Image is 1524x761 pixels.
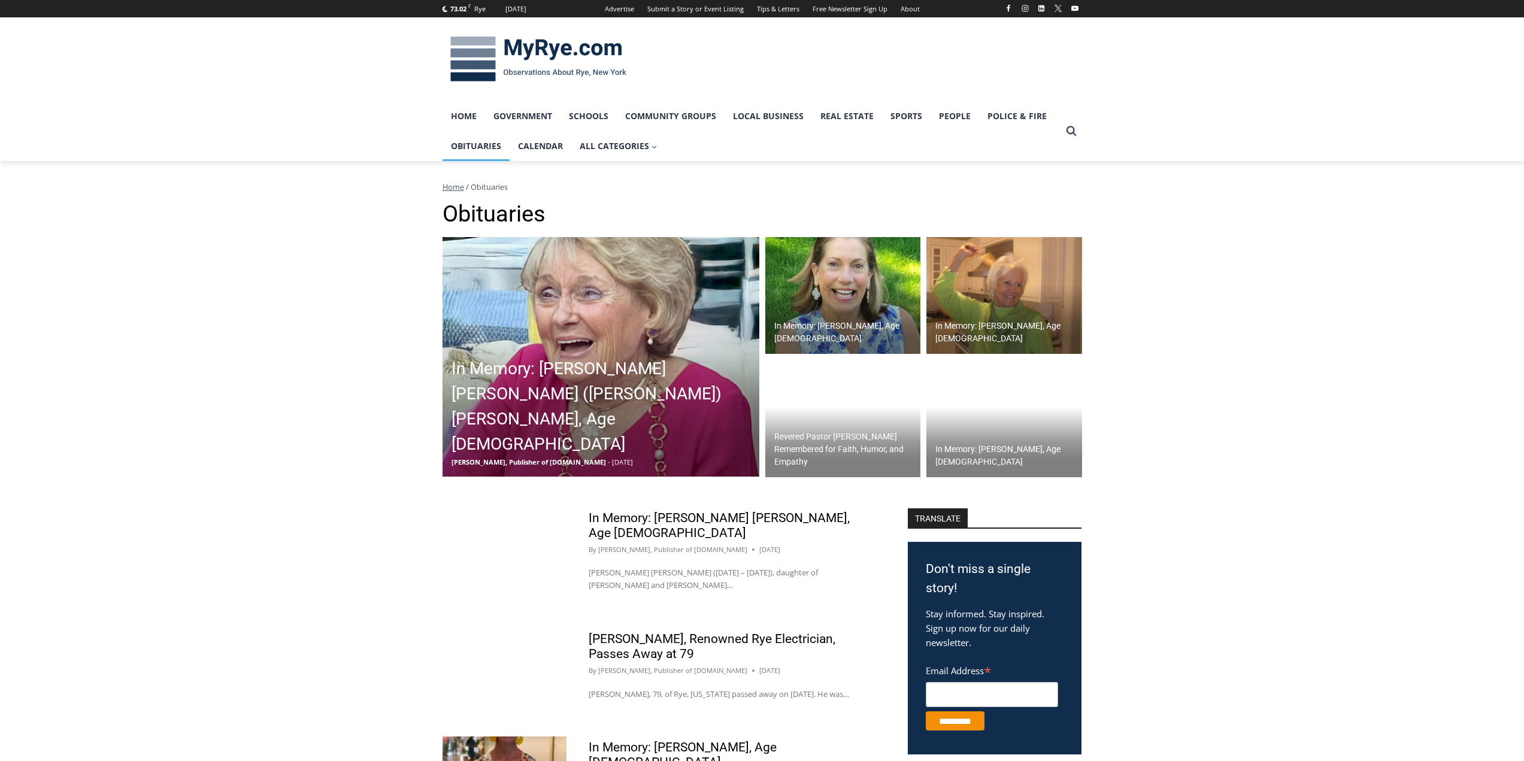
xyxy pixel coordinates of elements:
[926,360,1082,477] a: In Memory: [PERSON_NAME], Age [DEMOGRAPHIC_DATA]
[443,507,566,590] img: (PHOTO: Kim Eierman of EcoBeneficial designed and oversaw the installation of native plant beds f...
[471,181,508,192] span: Obituaries
[979,101,1055,131] a: Police & Fire
[1034,1,1049,16] a: Linkedin
[617,101,725,131] a: Community Groups
[443,181,1082,193] nav: Breadcrumbs
[931,101,979,131] a: People
[926,607,1064,650] p: Stay informed. Stay inspired. Sign up now for our daily newsletter.
[560,101,617,131] a: Schools
[935,320,1079,345] h2: In Memory: [PERSON_NAME], Age [DEMOGRAPHIC_DATA]
[443,131,510,161] a: Obituaries
[612,457,633,466] span: [DATE]
[589,688,855,701] p: [PERSON_NAME], 79, of Rye, [US_STATE] passed away on [DATE]. He was…
[1068,1,1082,16] a: YouTube
[765,237,921,354] a: In Memory: [PERSON_NAME], Age [DEMOGRAPHIC_DATA]
[598,545,747,554] a: [PERSON_NAME], Publisher of [DOMAIN_NAME]
[443,28,634,90] img: MyRye.com
[1001,1,1016,16] a: Facebook
[926,560,1064,598] h3: Don't miss a single story!
[589,665,596,676] span: By
[926,237,1082,354] img: Obituary - Barbara defrondeville
[765,360,921,477] img: Obituary - Donald Poole - 2
[882,101,931,131] a: Sports
[466,181,469,192] span: /
[765,360,921,477] a: Revered Pastor [PERSON_NAME] Remembered for Faith, Humor, and Empathy
[580,140,658,153] span: All Categories
[443,237,759,477] a: In Memory: [PERSON_NAME] [PERSON_NAME] ([PERSON_NAME]) [PERSON_NAME], Age [DEMOGRAPHIC_DATA] [PER...
[608,457,610,466] span: -
[571,131,666,161] a: All Categories
[926,659,1058,680] label: Email Address
[452,457,606,466] span: [PERSON_NAME], Publisher of [DOMAIN_NAME]
[774,430,918,468] h2: Revered Pastor [PERSON_NAME] Remembered for Faith, Humor, and Empathy
[774,320,918,345] h2: In Memory: [PERSON_NAME], Age [DEMOGRAPHIC_DATA]
[452,356,756,457] h2: In Memory: [PERSON_NAME] [PERSON_NAME] ([PERSON_NAME]) [PERSON_NAME], Age [DEMOGRAPHIC_DATA]
[765,237,921,354] img: Obituary - Maryanne Bardwil Lynch IMG_5518
[589,544,596,555] span: By
[926,360,1082,477] img: (PHOTO: Kim Eierman of EcoBeneficial designed and oversaw the installation of native plant beds f...
[443,101,485,131] a: Home
[1061,120,1082,142] button: View Search Form
[443,628,566,711] img: Obituary - Greg MacKenzie
[598,666,747,675] a: [PERSON_NAME], Publisher of [DOMAIN_NAME]
[443,101,1061,162] nav: Primary Navigation
[759,544,780,555] time: [DATE]
[908,508,968,527] strong: TRANSLATE
[1051,1,1065,16] a: X
[725,101,812,131] a: Local Business
[505,4,526,14] div: [DATE]
[1018,1,1032,16] a: Instagram
[589,632,835,661] a: [PERSON_NAME], Renowned Rye Electrician, Passes Away at 79
[589,566,855,592] p: [PERSON_NAME] [PERSON_NAME] ([DATE] – [DATE]), daughter of [PERSON_NAME] and [PERSON_NAME]…
[450,4,466,13] span: 73.02
[589,511,850,540] a: In Memory: [PERSON_NAME] [PERSON_NAME], Age [DEMOGRAPHIC_DATA]
[443,237,759,477] img: Obituary - Maureen Catherine Devlin Koecheler
[759,665,780,676] time: [DATE]
[485,101,560,131] a: Government
[935,443,1079,468] h2: In Memory: [PERSON_NAME], Age [DEMOGRAPHIC_DATA]
[510,131,571,161] a: Calendar
[926,237,1082,354] a: In Memory: [PERSON_NAME], Age [DEMOGRAPHIC_DATA]
[812,101,882,131] a: Real Estate
[474,4,486,14] div: Rye
[468,2,471,9] span: F
[443,201,1082,228] h1: Obituaries
[443,181,464,192] a: Home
